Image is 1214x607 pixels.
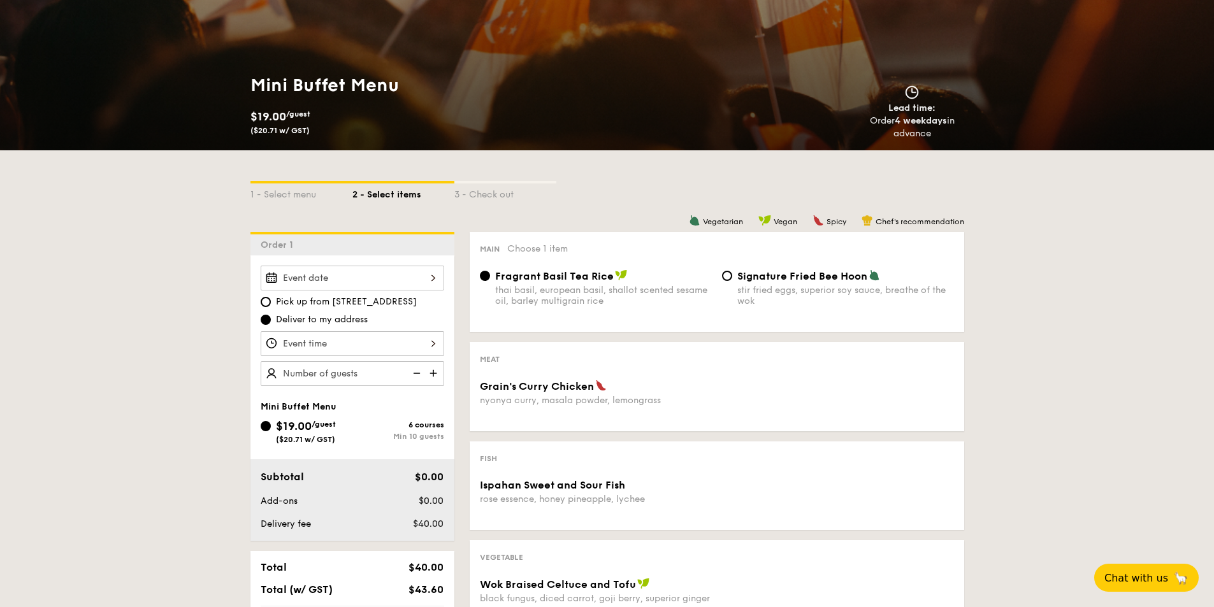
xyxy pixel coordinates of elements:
div: thai basil, european basil, shallot scented sesame oil, barley multigrain rice [495,285,712,306]
span: Subtotal [261,471,304,483]
span: Main [480,245,500,254]
span: 🦙 [1173,571,1189,585]
img: icon-vegetarian.fe4039eb.svg [869,269,880,281]
span: $40.00 [413,518,444,529]
span: Order 1 [261,239,298,250]
div: nyonya curry, masala powder, lemongrass [480,395,712,406]
span: $19.00 [276,419,312,433]
img: icon-chef-hat.a58ddaea.svg [862,215,873,226]
span: Deliver to my address [276,313,368,326]
input: Pick up from [STREET_ADDRESS] [261,297,271,307]
span: Chat with us [1104,572,1168,584]
img: icon-vegetarian.fe4039eb.svg [689,215,700,226]
span: $40.00 [408,561,444,573]
span: Grain's Curry Chicken [480,380,594,392]
span: Pick up from [STREET_ADDRESS] [276,296,417,308]
span: Wok Braised Celtuce and Tofu [480,578,636,590]
span: Vegetable [480,553,523,562]
img: icon-vegan.f8ff3823.svg [637,578,650,589]
span: /guest [286,110,310,118]
div: 1 - Select menu [250,183,352,201]
span: Signature Fried Bee Hoon [737,270,867,282]
input: Event time [261,331,444,356]
h1: Mini Buffet Menu [250,74,602,97]
input: Number of guests [261,361,444,386]
span: Fragrant Basil Tea Rice [495,270,614,282]
div: 6 courses [352,420,444,429]
div: Min 10 guests [352,432,444,441]
img: icon-clock.2db775ea.svg [902,85,921,99]
img: icon-vegan.f8ff3823.svg [615,269,628,281]
div: Order in advance [855,115,969,140]
input: Event date [261,266,444,290]
span: $0.00 [415,471,444,483]
div: rose essence, honey pineapple, lychee [480,494,712,504]
button: Chat with us🦙 [1094,564,1199,592]
span: ($20.71 w/ GST) [250,126,310,135]
span: Mini Buffet Menu [261,401,336,412]
span: $19.00 [250,110,286,124]
span: Add-ons [261,496,298,506]
strong: 4 weekdays [895,115,947,126]
span: Fish [480,454,497,463]
input: Fragrant Basil Tea Ricethai basil, european basil, shallot scented sesame oil, barley multigrain ... [480,271,490,281]
span: Ispahan Sweet and Sour Fish [480,479,625,491]
span: Lead time: [888,103,936,113]
input: $19.00/guest($20.71 w/ GST)6 coursesMin 10 guests [261,421,271,431]
div: stir fried eggs, superior soy sauce, breathe of the wok [737,285,954,306]
span: Chef's recommendation [876,217,964,226]
span: $0.00 [419,496,444,506]
img: icon-spicy.37a8142b.svg [813,215,824,226]
span: Vegetarian [703,217,743,226]
span: /guest [312,420,336,429]
input: Deliver to my address [261,315,271,325]
img: icon-reduce.1d2dbef1.svg [406,361,425,385]
div: 3 - Check out [454,183,556,201]
img: icon-vegan.f8ff3823.svg [758,215,771,226]
span: Total [261,561,287,573]
span: Total (w/ GST) [261,583,333,596]
span: Meat [480,355,500,364]
span: $43.60 [408,583,444,596]
span: Delivery fee [261,518,311,529]
span: ($20.71 w/ GST) [276,435,335,444]
span: Vegan [774,217,797,226]
input: Signature Fried Bee Hoonstir fried eggs, superior soy sauce, breathe of the wok [722,271,732,281]
img: icon-add.58712e84.svg [425,361,444,385]
div: 2 - Select items [352,183,454,201]
img: icon-spicy.37a8142b.svg [595,380,607,391]
span: Choose 1 item [507,243,568,254]
span: Spicy [827,217,846,226]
